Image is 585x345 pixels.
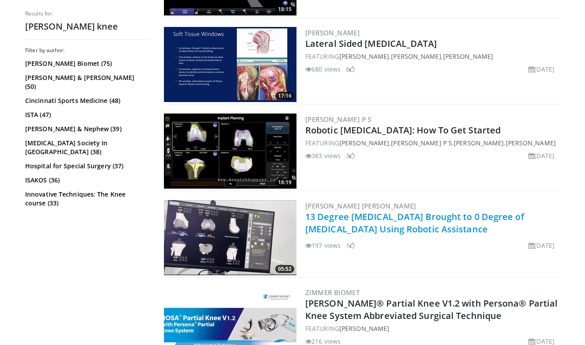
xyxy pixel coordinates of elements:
[25,73,147,91] a: [PERSON_NAME] & [PERSON_NAME] (50)
[164,114,296,189] img: 1dd8caef-38db-4f53-ae67-e03253006d6d.300x170_q85_crop-smart_upscale.jpg
[305,297,558,322] a: [PERSON_NAME]® Partial Knee V1.2 with Persona® Partial Knee System Abbreviated Surgical Technique
[305,28,360,37] a: [PERSON_NAME]
[164,200,296,275] img: 3cdd51bc-6bc3-4385-96c0-430fa60cf841.300x170_q85_crop-smart_upscale.jpg
[25,47,149,54] h3: Filter by author:
[25,110,147,119] a: ISTA (47)
[305,38,437,49] a: Lateral Sided [MEDICAL_DATA]
[25,176,147,185] a: ISAKOS (36)
[275,5,294,13] span: 18:15
[305,241,341,250] li: 197 views
[391,139,452,147] a: [PERSON_NAME] P S
[305,124,501,136] a: Robotic [MEDICAL_DATA]: How To Get Started
[305,115,372,124] a: [PERSON_NAME] P S
[443,52,493,61] a: [PERSON_NAME]
[25,125,147,133] a: [PERSON_NAME] & Nephew (39)
[275,265,294,273] span: 05:52
[346,64,355,74] li: 6
[346,241,355,250] li: 1
[528,151,555,160] li: [DATE]
[305,211,524,235] a: 13 Degree [MEDICAL_DATA] Brought to 0 Degree of [MEDICAL_DATA] Using Robotic Assistance
[339,324,389,333] a: [PERSON_NAME]
[25,21,149,32] h2: [PERSON_NAME] knee
[164,114,296,189] a: 18:19
[275,178,294,186] span: 18:19
[25,59,147,68] a: [PERSON_NAME] Biomet (75)
[275,92,294,100] span: 17:16
[305,138,558,148] div: FEATURING , , ,
[305,64,341,74] li: 680 views
[305,151,341,160] li: 383 views
[25,190,147,208] a: Innovative Techniques: The Knee course (33)
[391,52,441,61] a: [PERSON_NAME]
[305,288,360,297] a: Zimmer Biomet
[305,201,416,210] a: [PERSON_NAME] [PERSON_NAME]
[454,139,504,147] a: [PERSON_NAME]
[528,64,555,74] li: [DATE]
[305,324,558,333] div: FEATURING
[339,52,389,61] a: [PERSON_NAME]
[346,151,355,160] li: 3
[528,241,555,250] li: [DATE]
[164,27,296,102] img: 7753dcb8-cd07-4147-b37c-1b502e1576b2.300x170_q85_crop-smart_upscale.jpg
[25,139,147,156] a: [MEDICAL_DATA] Society In [GEOGRAPHIC_DATA] (38)
[164,200,296,275] a: 05:52
[25,162,147,171] a: Hospital for Special Surgery (37)
[25,10,149,17] p: Results for:
[506,139,556,147] a: [PERSON_NAME]
[164,27,296,102] a: 17:16
[305,52,558,61] div: FEATURING , ,
[25,96,147,105] a: Cincinnati Sports Medicine (48)
[339,139,389,147] a: [PERSON_NAME]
